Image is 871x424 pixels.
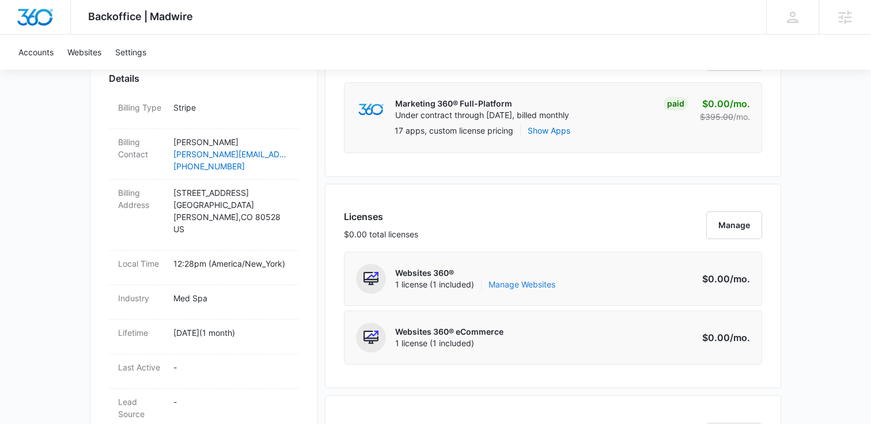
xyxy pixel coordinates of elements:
p: Med Spa [173,292,290,304]
dt: Last Active [118,361,164,373]
dt: Lifetime [118,327,164,339]
dt: Lead Source [118,396,164,420]
div: Billing Contact[PERSON_NAME][PERSON_NAME][EMAIL_ADDRESS][DOMAIN_NAME][PHONE_NUMBER] [109,129,299,180]
button: Show Apps [528,124,570,137]
h3: Licenses [344,210,418,224]
div: Billing TypeStripe [109,94,299,129]
div: Last Active- [109,354,299,389]
p: [DATE] ( 1 month ) [173,327,290,339]
p: Under contract through [DATE], billed monthly [395,109,569,121]
a: [PERSON_NAME][EMAIL_ADDRESS][DOMAIN_NAME] [173,148,290,160]
p: [PERSON_NAME] [173,136,290,148]
p: Stripe [173,101,290,113]
div: IndustryMed Spa [109,285,299,320]
span: 1 license (1 included) [395,279,555,290]
span: /mo. [730,332,750,343]
p: Websites 360® [395,267,555,279]
p: Marketing 360® Full-Platform [395,98,569,109]
a: Settings [108,35,153,70]
p: $0.00 [696,97,750,111]
span: /mo. [730,98,750,109]
dt: Billing Contact [118,136,164,160]
dt: Billing Type [118,101,164,113]
p: - [173,361,290,373]
p: $0.00 [696,331,750,344]
p: 17 apps, custom license pricing [395,124,513,137]
s: $395.00 [700,112,733,122]
span: Details [109,71,139,85]
div: Paid [664,97,688,111]
span: 1 license (1 included) [395,338,503,349]
a: Manage Websites [488,279,555,290]
span: Backoffice | Madwire [88,10,193,22]
p: [STREET_ADDRESS] [GEOGRAPHIC_DATA][PERSON_NAME] , CO 80528 US [173,187,290,235]
div: Local Time12:28pm (America/New_York) [109,251,299,285]
p: Websites 360® eCommerce [395,326,503,338]
a: [PHONE_NUMBER] [173,160,290,172]
dt: Billing Address [118,187,164,211]
div: Lifetime[DATE](1 month) [109,320,299,354]
a: Websites [60,35,108,70]
p: - [173,396,290,408]
p: $0.00 [696,272,750,286]
span: /mo. [730,273,750,285]
dt: Local Time [118,258,164,270]
p: $0.00 total licenses [344,228,418,240]
button: Manage [706,211,762,239]
div: Billing Address[STREET_ADDRESS][GEOGRAPHIC_DATA][PERSON_NAME],CO 80528US [109,180,299,251]
p: 12:28pm ( America/New_York ) [173,258,290,270]
a: Accounts [12,35,60,70]
dt: Industry [118,292,164,304]
span: /mo. [733,112,750,122]
img: marketing360Logo [358,104,383,116]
